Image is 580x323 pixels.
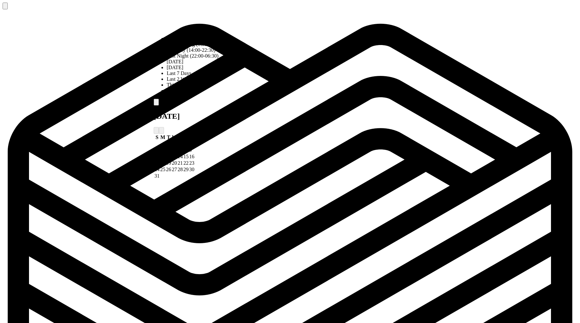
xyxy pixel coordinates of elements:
div: Wednesday, August 27, 2025 [172,167,177,172]
div: [DATE] [167,65,225,70]
div: Friday, August 1, 2025 [183,141,188,147]
button: button- [154,99,159,106]
div: 13 [172,154,177,160]
div: Tuesday, August 5, 2025, First available date [166,147,171,153]
div: Last Month [167,88,225,94]
div: Monday, August 18, 2025 [160,160,165,166]
div: Saturday, August 23, 2025 [189,160,194,166]
div: Tuesday, August 12, 2025 [166,154,171,160]
th: T [178,134,183,140]
div: 7 [178,147,183,153]
div: 4 [160,147,165,153]
div: 16 [189,154,194,160]
div: Wednesday, August 13, 2025 [172,154,177,160]
div: 18 [160,160,165,166]
div: 20 [172,160,177,166]
div: 9 [189,147,194,153]
div: 1 [183,141,188,147]
div: Sunday, August 17, 2025 [154,160,159,166]
table: August 2025 [154,134,195,180]
div: 2 [189,141,194,147]
div: Friday, August 8, 2025 [183,147,188,153]
div: Today, Selected Date: Tuesday, August 26, 2025, Tuesday, August 26, 2025 selected, Last available... [166,167,171,172]
div: Saturday, August 30, 2025 [189,167,194,172]
div: Wednesday, August 20, 2025 [172,160,177,166]
div: August 2025 [154,99,225,180]
div: 15 [183,154,188,160]
div: Friday, August 15, 2025 [183,154,188,160]
div: Last Morning (06:00-14:30) [167,42,225,47]
th: T [166,134,171,140]
div: Select date range Select date range [154,36,225,180]
th: M [160,134,165,140]
div: 17 [154,160,159,166]
div: Thursday, August 28, 2025 [178,167,183,172]
div: Wednesday, August 6, 2025 [172,147,177,153]
div: 11 [160,154,165,160]
div: Saturday, August 9, 2025 [189,147,194,153]
th: S [154,134,159,140]
div: 14 [178,154,183,160]
div: 25 [160,167,165,172]
div: Sunday, August 3, 2025 [154,147,159,153]
div: Saturday, August 2, 2025 [189,141,194,147]
div: Thursday, August 21, 2025 [178,160,183,166]
div: [DATE] [167,59,225,65]
div: 27 [172,167,177,172]
div: This Month [167,82,225,88]
div: 8 [183,147,188,153]
div: Sunday, August 10, 2025 [154,154,159,160]
div: 12 [166,154,171,160]
div: Last 2 Weeks [167,76,225,82]
div: 10 [154,154,159,160]
div: 31 [154,173,159,179]
th: S [189,134,194,140]
button: Previous [154,127,159,134]
div: Last Day (14:00-22:30) [167,47,225,53]
div: Sunday, August 24, 2025 [154,167,159,172]
div: 21 [178,160,183,166]
div: 6 [172,147,177,153]
div: 24 [154,167,159,172]
div: Friday, August 29, 2025 [183,167,188,172]
div: Last 7 Days [167,70,225,76]
div: Last Night (22:00-06:30) [167,53,225,59]
div: Tuesday, August 19, 2025 [166,160,171,166]
div: Saturday, August 16, 2025 [189,154,194,160]
div: Latest Activity (1h) [167,36,225,42]
div: 28 [178,167,183,172]
div: 23 [189,160,194,166]
div: Friday, August 22, 2025 [183,160,188,166]
th: F [183,134,188,140]
div: Monday, August 25, 2025 [160,167,165,172]
div: Monday, August 11, 2025 [160,154,165,160]
div: 30 [189,167,194,172]
button: Next [159,127,164,134]
th: W [172,134,177,140]
div: 26 [166,167,171,172]
div: 29 [183,167,188,172]
div: 3 [154,147,159,153]
div: Thursday, August 14, 2025 [178,154,183,160]
div: 19 [166,160,171,166]
div: 5 [166,147,171,153]
div: Sunday, August 31, 2025 [154,173,159,179]
div: Monday, August 4, 2025 [160,147,165,153]
div: 22 [183,160,188,166]
div: Thursday, August 7, 2025 [178,147,183,153]
h2: [DATE] [154,112,225,121]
